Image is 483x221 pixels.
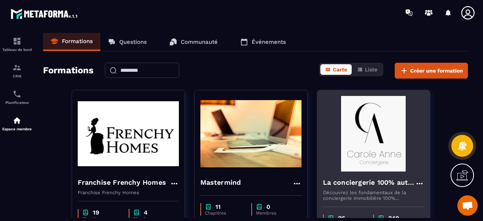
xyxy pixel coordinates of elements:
p: Chapitres [205,210,244,216]
img: formation [12,37,22,46]
p: Franchise Frenchy Homes [78,190,179,195]
p: Espace membre [2,127,32,131]
img: logo [11,7,78,20]
h4: La conciergerie 100% automatisée [323,177,415,188]
p: Événements [252,39,286,45]
button: Carte [320,64,352,75]
img: chapter [82,209,89,216]
p: Membres [256,210,294,216]
p: 11 [215,203,221,210]
h4: Mastermind [200,177,241,188]
a: Formations [43,33,100,51]
img: automations [12,116,22,125]
a: formationformationCRM [2,57,32,84]
button: Liste [352,64,382,75]
span: Liste [365,66,377,73]
a: Communauté [162,33,225,51]
a: Ouvrir le chat [457,195,478,216]
p: Questions [119,39,147,45]
button: Créer une formation [395,63,468,79]
h4: Franchise Frenchy Homes [78,177,166,188]
p: Tableau de bord [2,48,32,52]
a: Événements [233,33,294,51]
p: Découvrez les fondamentaux de la conciergerie immobilière 100% automatisée. Cette formation est c... [323,190,424,201]
h2: Formations [43,63,94,79]
a: schedulerschedulerPlanificateur [2,84,32,110]
p: Communauté [181,39,218,45]
img: formation-background [323,96,424,172]
img: formation-background [200,96,301,172]
span: Créer une formation [410,67,463,74]
span: Carte [333,66,347,73]
img: chapter [256,203,263,210]
a: Questions [100,33,154,51]
img: chapter [205,203,212,210]
a: automationsautomationsEspace membre [2,110,32,137]
img: chapter [133,209,140,216]
p: CRM [2,74,32,78]
p: 4 [144,209,148,216]
img: formation [12,63,22,72]
p: Formations [62,38,93,45]
img: formation-background [78,96,179,172]
p: Planificateur [2,100,32,105]
a: formationformationTableau de bord [2,31,32,57]
p: 19 [93,209,99,216]
img: scheduler [12,90,22,99]
p: 0 [266,203,270,210]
